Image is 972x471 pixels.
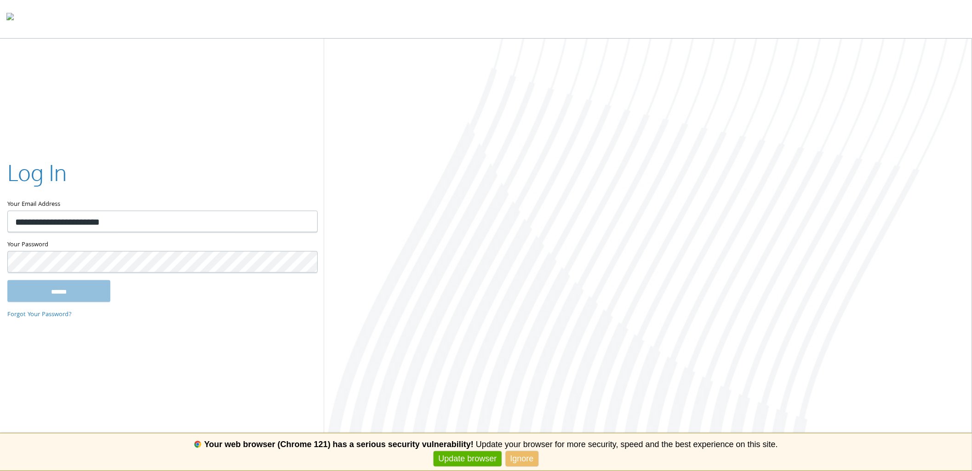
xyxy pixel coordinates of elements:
img: todyl-logo-dark.svg [6,10,14,28]
a: Update browser [434,451,501,466]
a: Ignore [506,451,538,466]
b: Your web browser (Chrome 121) has a serious security vulnerability! [204,440,474,449]
span: Update your browser for more security, speed and the best experience on this site. [476,440,778,449]
h2: Log In [7,157,67,188]
a: Forgot Your Password? [7,310,72,320]
label: Your Password [7,239,317,251]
